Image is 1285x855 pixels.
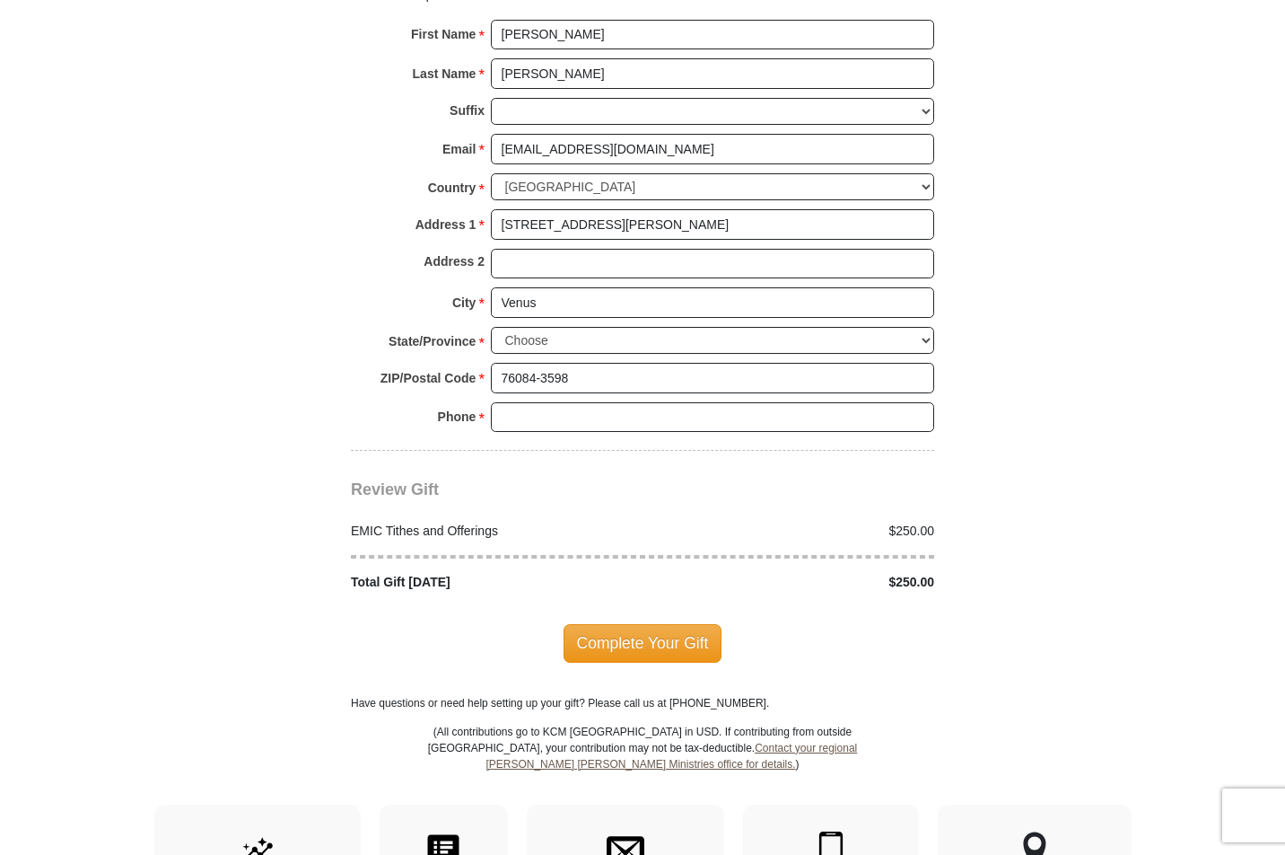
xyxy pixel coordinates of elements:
strong: ZIP/Postal Code [380,366,476,391]
strong: Country [428,175,476,200]
strong: City [452,290,476,315]
strong: State/Province [389,329,476,354]
strong: Address 2 [424,249,485,274]
strong: Address 1 [415,212,476,237]
p: (All contributions go to KCM [GEOGRAPHIC_DATA] in USD. If contributing from outside [GEOGRAPHIC_D... [427,724,858,805]
div: Total Gift [DATE] [342,573,643,592]
strong: First Name [411,22,476,47]
span: Review Gift [351,480,439,498]
strong: Email [442,137,476,162]
strong: Phone [438,404,476,429]
strong: Suffix [450,98,485,123]
span: Complete Your Gift [564,624,722,662]
div: $250.00 [642,573,944,592]
a: Contact your regional [PERSON_NAME] [PERSON_NAME] Ministries office for details. [485,742,857,771]
div: EMIC Tithes and Offerings [342,522,643,541]
div: $250.00 [642,522,944,541]
p: Have questions or need help setting up your gift? Please call us at [PHONE_NUMBER]. [351,695,934,711]
strong: Last Name [413,61,476,86]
